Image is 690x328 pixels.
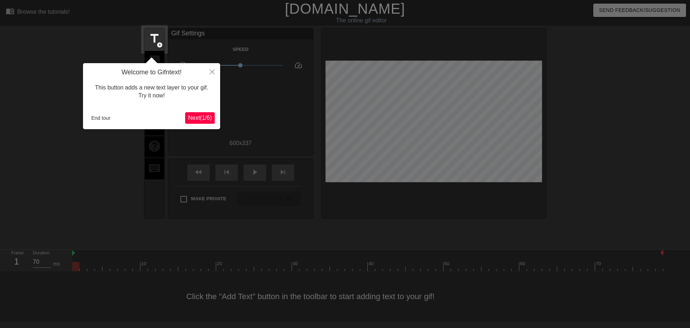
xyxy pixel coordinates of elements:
[188,115,212,121] span: Next ( 1 / 6 )
[204,63,220,80] button: Close
[185,112,215,124] button: Next
[88,69,215,76] h4: Welcome to Gifntext!
[88,76,215,107] div: This button adds a new text layer to your gif. Try it now!
[88,113,113,123] button: End tour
